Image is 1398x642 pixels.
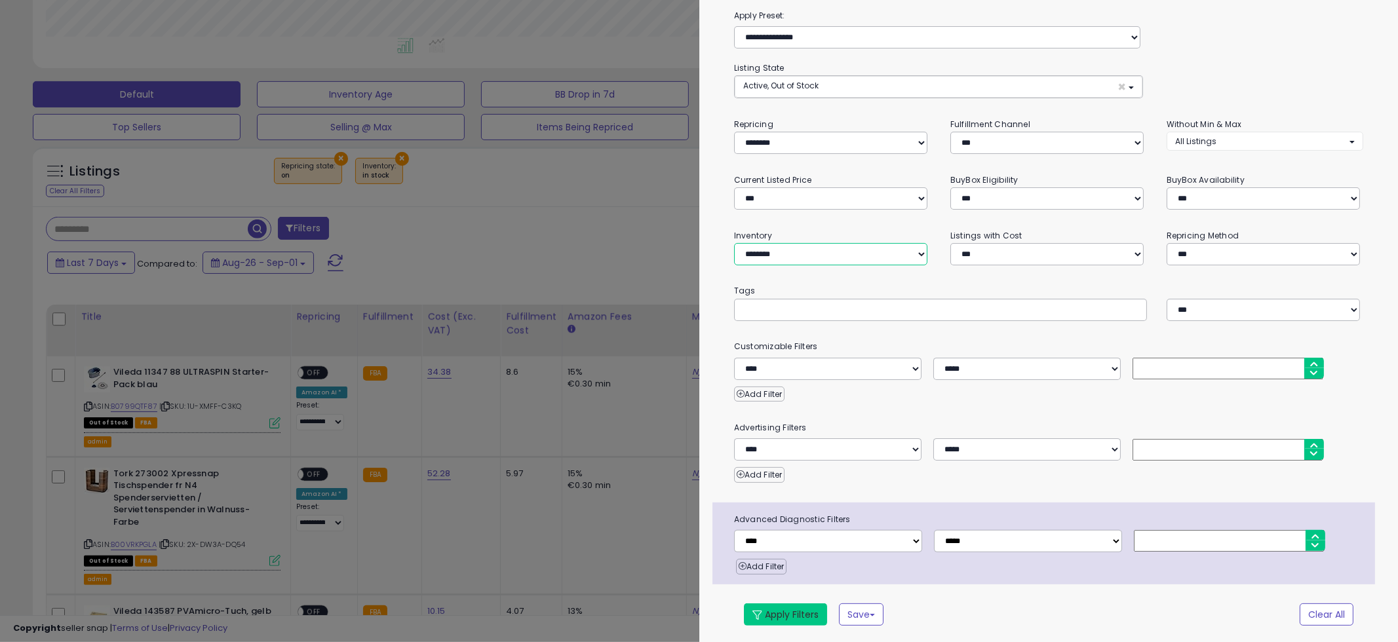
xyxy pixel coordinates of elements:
[734,467,785,483] button: Add Filter
[724,9,1373,23] label: Apply Preset:
[743,80,819,91] span: Active, Out of Stock
[950,119,1030,130] small: Fulfillment Channel
[1167,230,1239,241] small: Repricing Method
[1300,603,1353,626] button: Clear All
[735,76,1142,98] button: Active, Out of Stock ×
[1175,136,1216,147] span: All Listings
[724,421,1373,435] small: Advertising Filters
[724,512,1375,527] span: Advanced Diagnostic Filters
[1117,80,1126,94] span: ×
[1167,132,1363,151] button: All Listings
[724,339,1373,354] small: Customizable Filters
[734,119,773,130] small: Repricing
[1167,174,1245,185] small: BuyBox Availability
[724,284,1373,298] small: Tags
[839,603,883,626] button: Save
[736,559,786,575] button: Add Filter
[734,62,785,73] small: Listing State
[950,174,1019,185] small: BuyBox Eligibility
[950,230,1022,241] small: Listings with Cost
[744,603,827,626] button: Apply Filters
[734,230,772,241] small: Inventory
[734,387,785,402] button: Add Filter
[1167,119,1242,130] small: Without Min & Max
[734,174,811,185] small: Current Listed Price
